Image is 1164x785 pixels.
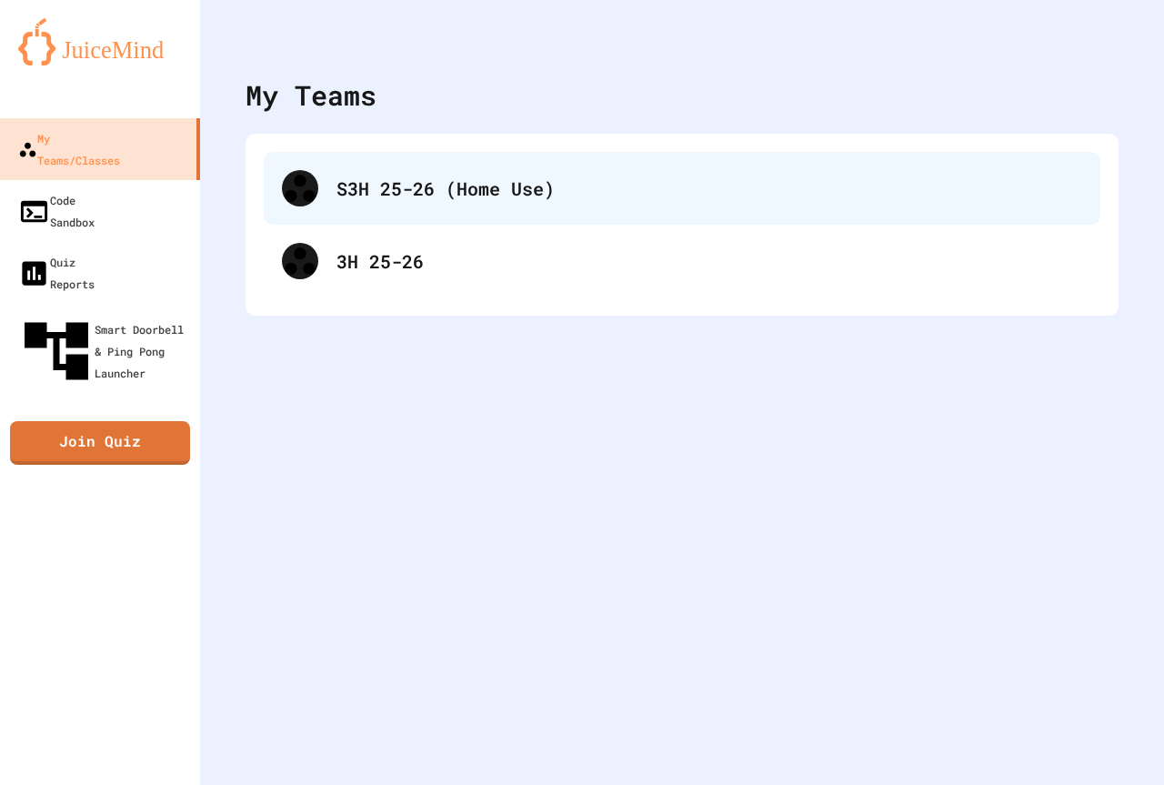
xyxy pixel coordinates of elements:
div: Quiz Reports [18,251,95,295]
div: Code Sandbox [18,189,95,233]
img: logo-orange.svg [18,18,182,65]
div: 3H 25-26 [264,225,1100,297]
div: My Teams [246,75,376,116]
div: My Teams/Classes [18,127,120,171]
div: S3H 25-26 (Home Use) [264,152,1100,225]
div: S3H 25-26 (Home Use) [336,175,1082,202]
div: Smart Doorbell & Ping Pong Launcher [18,313,193,389]
a: Join Quiz [10,421,190,465]
div: 3H 25-26 [336,247,1082,275]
